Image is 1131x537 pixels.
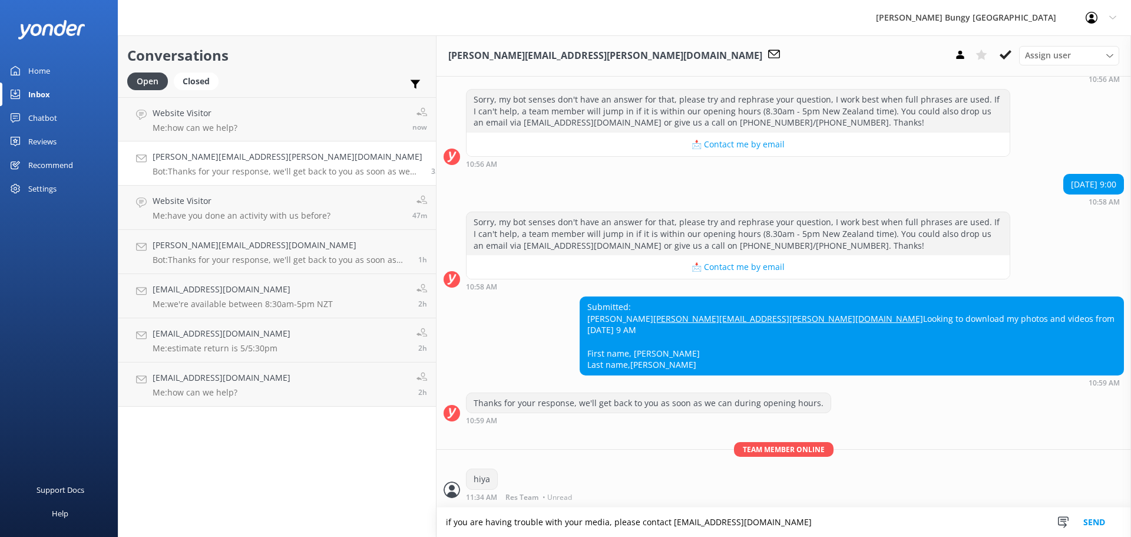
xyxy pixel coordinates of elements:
p: Me: how can we help? [153,387,290,398]
span: Sep 16 2025 10:59am (UTC +12:00) Pacific/Auckland [431,166,446,176]
h2: Conversations [127,44,427,67]
div: Assign User [1019,46,1119,65]
strong: 11:34 AM [466,494,497,501]
span: Sep 16 2025 10:35am (UTC +12:00) Pacific/Auckland [418,255,427,265]
h4: Website Visitor [153,195,330,207]
span: Sep 16 2025 09:33am (UTC +12:00) Pacific/Auckland [418,343,427,353]
img: yonder-white-logo.png [18,20,85,39]
div: Sep 16 2025 11:34am (UTC +12:00) Pacific/Auckland [466,493,575,501]
h4: Website Visitor [153,107,237,120]
strong: 10:58 AM [466,284,497,291]
a: [EMAIL_ADDRESS][DOMAIN_NAME]Me:estimate return is 5/5:30pm2h [118,318,436,363]
div: Reviews [28,130,57,153]
span: Sep 16 2025 09:34am (UTC +12:00) Pacific/Auckland [418,299,427,309]
a: [EMAIL_ADDRESS][DOMAIN_NAME]Me:we're available between 8:30am-5pm NZT2h [118,274,436,318]
p: Bot: Thanks for your response, we'll get back to you as soon as we can during opening hours. [153,166,422,177]
span: Res Team [505,494,538,501]
h4: [PERSON_NAME][EMAIL_ADDRESS][DOMAIN_NAME] [153,239,409,252]
div: Chatbot [28,106,57,130]
div: Recommend [28,153,73,177]
h4: [PERSON_NAME][EMAIL_ADDRESS][PERSON_NAME][DOMAIN_NAME] [153,150,422,163]
button: Send [1072,508,1116,537]
h3: [PERSON_NAME][EMAIL_ADDRESS][PERSON_NAME][DOMAIN_NAME] [448,48,762,64]
h4: [EMAIL_ADDRESS][DOMAIN_NAME] [153,327,290,340]
textarea: if you are having trouble with your media, please contact [EMAIL_ADDRESS][DOMAIN_NAME] [436,508,1131,537]
span: Sep 16 2025 11:34am (UTC +12:00) Pacific/Auckland [412,122,427,132]
div: Sep 16 2025 10:56am (UTC +12:00) Pacific/Auckland [932,75,1124,83]
strong: 10:58 AM [1089,199,1120,206]
span: Sep 16 2025 10:47am (UTC +12:00) Pacific/Auckland [412,210,427,220]
div: Open [127,73,168,90]
div: Home [28,59,50,83]
div: [DATE] 9:00 [1064,174,1123,195]
div: Inbox [28,83,50,106]
strong: 10:59 AM [1089,380,1120,387]
div: Sorry, my bot senses don't have an answer for that, please try and rephrase your question, I work... [467,90,1010,133]
button: 📩 Contact me by email [467,255,1010,279]
p: Bot: Thanks for your response, we'll get back to you as soon as we can during opening hours. [153,255,409,265]
strong: 10:56 AM [1089,76,1120,83]
div: Sep 16 2025 10:58am (UTC +12:00) Pacific/Auckland [466,282,1010,291]
a: [EMAIL_ADDRESS][DOMAIN_NAME]Me:how can we help?2h [118,363,436,407]
a: Website VisitorMe:have you done an activity with us before?47m [118,186,436,230]
span: Team member online [734,442,834,457]
div: Settings [28,177,57,200]
button: 📩 Contact me by email [467,133,1010,156]
div: Submitted: [PERSON_NAME] Looking to download my photos and videos from [DATE] 9 AM First name, [P... [580,297,1123,375]
strong: 10:56 AM [466,161,497,168]
div: Help [52,502,68,525]
div: Sep 16 2025 10:59am (UTC +12:00) Pacific/Auckland [466,416,831,424]
h4: [EMAIL_ADDRESS][DOMAIN_NAME] [153,283,333,296]
span: Assign user [1025,49,1071,62]
a: Closed [174,74,224,87]
span: • Unread [543,494,572,501]
p: Me: how can we help? [153,123,237,133]
p: Me: estimate return is 5/5:30pm [153,343,290,354]
a: Website VisitorMe:how can we help?now [118,97,436,141]
p: Me: we're available between 8:30am-5pm NZT [153,299,333,309]
div: Sep 16 2025 10:58am (UTC +12:00) Pacific/Auckland [1063,197,1124,206]
p: Me: have you done an activity with us before? [153,210,330,221]
h4: [EMAIL_ADDRESS][DOMAIN_NAME] [153,371,290,384]
div: Sep 16 2025 10:56am (UTC +12:00) Pacific/Auckland [466,160,1010,168]
div: Sorry, my bot senses don't have an answer for that, please try and rephrase your question, I work... [467,212,1010,255]
div: Sep 16 2025 10:59am (UTC +12:00) Pacific/Auckland [580,378,1124,387]
strong: 10:59 AM [466,417,497,424]
span: Sep 16 2025 09:31am (UTC +12:00) Pacific/Auckland [418,387,427,397]
a: [PERSON_NAME][EMAIL_ADDRESS][PERSON_NAME][DOMAIN_NAME] [653,313,923,324]
div: Closed [174,73,219,90]
div: hiya [467,469,497,489]
div: Thanks for your response, we'll get back to you as soon as we can during opening hours. [467,393,831,413]
div: Support Docs [37,478,84,502]
a: Open [127,74,174,87]
a: [PERSON_NAME][EMAIL_ADDRESS][PERSON_NAME][DOMAIN_NAME]Bot:Thanks for your response, we'll get bac... [118,141,436,186]
a: [PERSON_NAME][EMAIL_ADDRESS][DOMAIN_NAME]Bot:Thanks for your response, we'll get back to you as s... [118,230,436,274]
